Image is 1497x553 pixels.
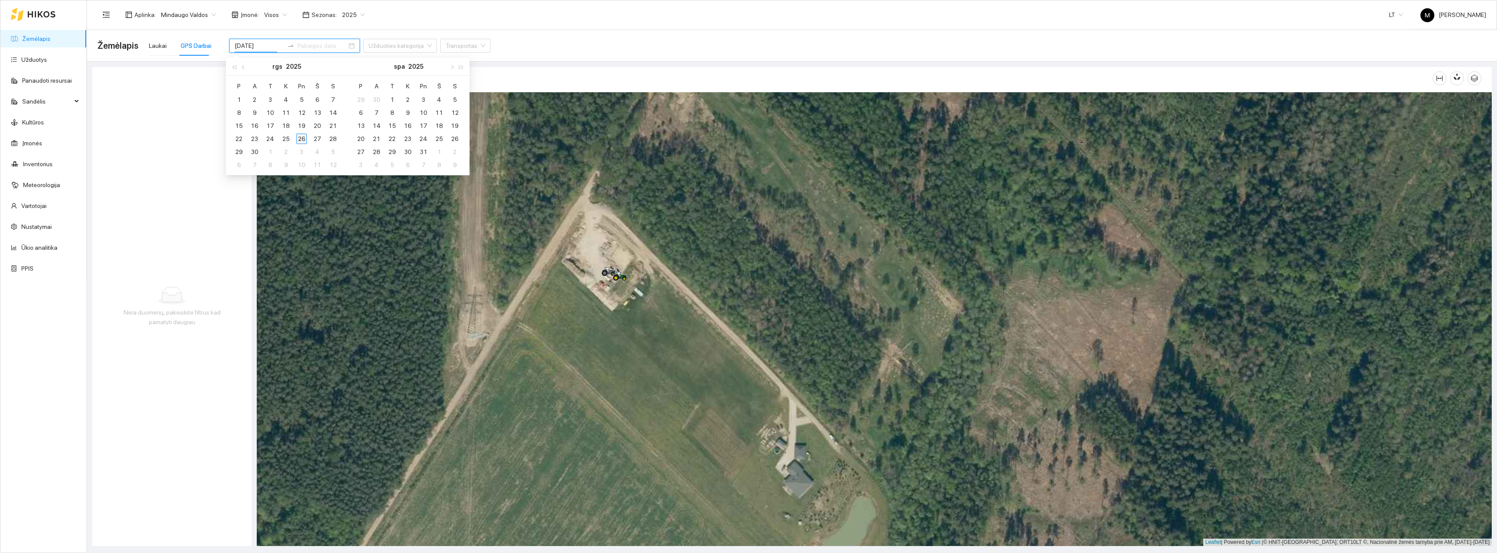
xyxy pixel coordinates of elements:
div: 12 [296,107,307,118]
div: 30 [249,147,260,157]
td: 2025-10-05 [325,145,341,158]
td: 2025-09-30 [247,145,262,158]
th: P [231,79,247,93]
div: 21 [371,134,382,144]
td: 2025-09-29 [353,93,369,106]
th: S [325,79,341,93]
div: 29 [387,147,397,157]
div: 2 [281,147,291,157]
td: 2025-09-01 [231,93,247,106]
td: 2025-09-20 [309,119,325,132]
div: 8 [387,107,397,118]
th: P [353,79,369,93]
td: 2025-11-04 [369,158,384,171]
a: Žemėlapis [22,35,50,42]
div: 9 [281,160,291,170]
div: 3 [296,147,307,157]
div: 11 [281,107,291,118]
td: 2025-10-25 [431,132,447,145]
td: 2025-09-28 [325,132,341,145]
div: 6 [403,160,413,170]
div: 29 [234,147,244,157]
div: 8 [234,107,244,118]
div: 10 [296,160,307,170]
td: 2025-10-02 [278,145,294,158]
span: LT [1389,8,1403,21]
td: 2025-10-12 [447,106,463,119]
div: 30 [403,147,413,157]
td: 2025-09-08 [231,106,247,119]
td: 2025-10-05 [447,93,463,106]
th: A [247,79,262,93]
td: 2025-10-27 [353,145,369,158]
div: 28 [371,147,382,157]
td: 2025-09-24 [262,132,278,145]
td: 2025-11-09 [447,158,463,171]
td: 2025-09-05 [294,93,309,106]
td: 2025-11-01 [431,145,447,158]
td: 2025-10-04 [431,93,447,106]
td: 2025-09-14 [325,106,341,119]
div: 20 [356,134,366,144]
td: 2025-10-30 [400,145,416,158]
td: 2025-10-03 [294,145,309,158]
td: 2025-10-01 [384,93,400,106]
td: 2025-10-29 [384,145,400,158]
div: 2 [249,94,260,105]
div: 18 [434,121,444,131]
div: 3 [418,94,429,105]
td: 2025-09-15 [231,119,247,132]
button: 2025 [286,58,301,75]
div: 1 [387,94,397,105]
td: 2025-09-13 [309,106,325,119]
th: T [384,79,400,93]
td: 2025-10-17 [416,119,431,132]
td: 2025-10-06 [231,158,247,171]
div: 4 [371,160,382,170]
td: 2025-09-26 [294,132,309,145]
td: 2025-10-12 [325,158,341,171]
span: [PERSON_NAME] [1420,11,1486,18]
div: 30 [371,94,382,105]
button: 2025 [408,58,423,75]
div: 22 [387,134,397,144]
div: 3 [265,94,275,105]
span: menu-fold [102,11,110,19]
td: 2025-10-10 [416,106,431,119]
button: column-width [1433,71,1447,85]
div: 7 [371,107,382,118]
td: 2025-10-04 [309,145,325,158]
td: 2025-10-08 [384,106,400,119]
div: 9 [249,107,260,118]
td: 2025-10-10 [294,158,309,171]
div: 9 [403,107,413,118]
span: column-width [1433,75,1446,82]
div: 25 [434,134,444,144]
td: 2025-10-09 [400,106,416,119]
div: 6 [356,107,366,118]
div: 13 [312,107,322,118]
span: calendar [302,11,309,18]
span: Mindaugo Valdos [161,8,216,21]
div: 11 [312,160,322,170]
div: 11 [434,107,444,118]
td: 2025-10-02 [400,93,416,106]
td: 2025-09-18 [278,119,294,132]
td: 2025-10-08 [262,158,278,171]
a: Vartotojai [21,202,47,209]
td: 2025-10-23 [400,132,416,145]
td: 2025-10-19 [447,119,463,132]
div: 6 [234,160,244,170]
div: 1 [234,94,244,105]
td: 2025-09-27 [309,132,325,145]
td: 2025-09-19 [294,119,309,132]
div: 14 [328,107,338,118]
th: A [369,79,384,93]
span: swap-right [287,42,294,49]
div: 23 [403,134,413,144]
div: 5 [450,94,460,105]
td: 2025-11-03 [353,158,369,171]
div: Žemėlapis [267,66,1433,90]
a: PPIS [21,265,34,272]
div: 24 [418,134,429,144]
